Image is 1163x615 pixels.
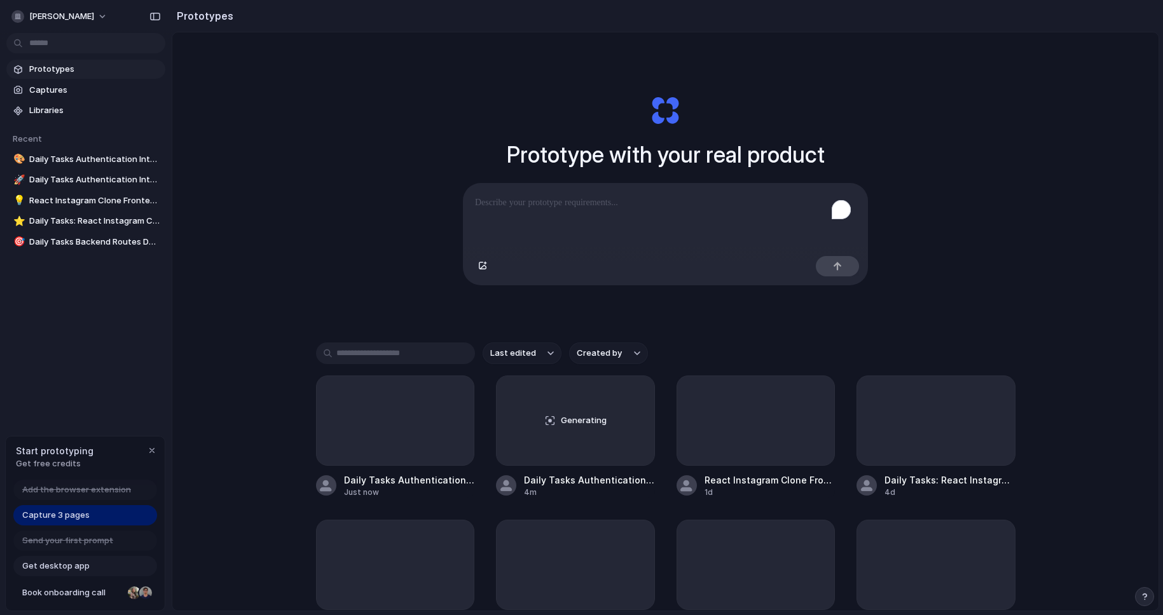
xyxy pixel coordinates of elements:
div: To enrich screen reader interactions, please activate Accessibility in Grammarly extension settings [464,184,867,251]
span: Daily Tasks Authentication Interface [29,173,160,186]
span: Recent [13,133,42,144]
div: Daily Tasks: React Instagram Clone Interface [884,473,1015,487]
button: ⭐ [11,215,24,227]
span: Daily Tasks Authentication Interface [29,153,160,166]
span: React Instagram Clone Frontend for Daily Tasks [29,194,160,207]
span: Captures [29,84,160,97]
button: 🎨 [11,153,24,166]
span: Created by [577,347,622,360]
span: Start prototyping [16,444,93,457]
a: Daily Tasks Authentication InterfaceJust now [316,375,475,498]
span: Book onboarding call [22,586,123,599]
div: ⭐ [13,214,22,229]
button: 🚀 [11,173,24,186]
div: Nicole Kubica [127,585,142,600]
span: Send your first prompt [22,534,113,547]
a: ⭐Daily Tasks: React Instagram Clone Interface [6,212,165,231]
a: GeneratingDaily Tasks Authentication Interface4m [496,375,655,498]
div: 🎨 [13,152,22,166]
span: Daily Tasks: React Instagram Clone Interface [29,215,160,227]
button: Last edited [483,342,561,364]
a: Captures [6,81,165,100]
button: Created by [569,342,648,364]
a: Prototypes [6,60,165,79]
a: React Instagram Clone Frontend for Daily Tasks1d [677,375,836,498]
span: Last edited [490,347,536,360]
div: 🚀 [13,173,22,187]
h2: Prototypes [172,8,233,24]
a: Book onboarding call [13,583,157,603]
span: Libraries [29,104,160,117]
div: 4m [524,487,655,498]
div: Just now [344,487,475,498]
a: 🎯Daily Tasks Backend Routes Design [6,233,165,252]
h1: Prototype with your real product [507,138,825,172]
button: 🎯 [11,236,24,248]
span: Generating [561,414,607,427]
span: Prototypes [29,63,160,76]
span: Capture 3 pages [22,509,90,522]
span: Get desktop app [22,560,90,572]
a: 🎨Daily Tasks Authentication Interface [6,150,165,169]
div: 4d [884,487,1015,498]
button: 💡 [11,194,24,207]
div: React Instagram Clone Frontend for Daily Tasks [705,473,836,487]
a: 🚀Daily Tasks Authentication Interface [6,170,165,189]
span: Daily Tasks Backend Routes Design [29,236,160,248]
a: Libraries [6,101,165,120]
div: Daily Tasks Authentication Interface [524,473,655,487]
div: Christian Iacullo [138,585,153,600]
button: [PERSON_NAME] [6,6,114,27]
span: [PERSON_NAME] [29,10,94,23]
a: Daily Tasks: React Instagram Clone Interface4d [857,375,1015,498]
div: 1d [705,487,836,498]
div: Daily Tasks Authentication Interface [344,473,475,487]
span: Add the browser extension [22,483,131,496]
div: 💡 [13,193,22,208]
div: 🎯 [13,234,22,249]
span: Get free credits [16,457,93,470]
a: 💡React Instagram Clone Frontend for Daily Tasks [6,191,165,210]
a: Get desktop app [13,556,157,576]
